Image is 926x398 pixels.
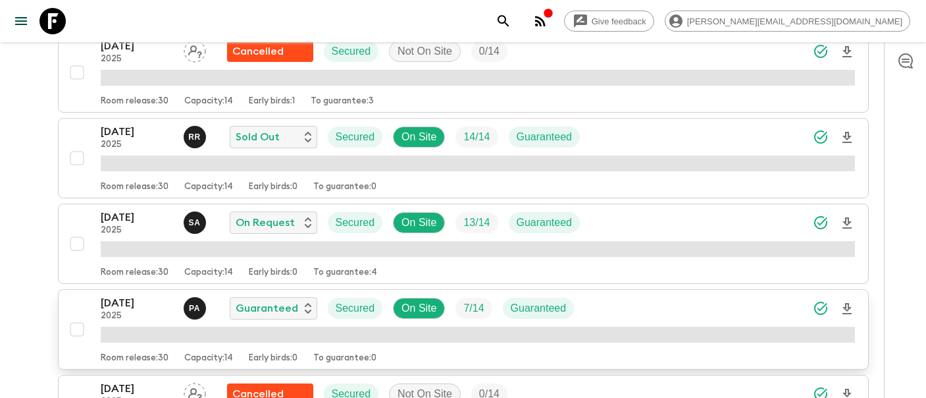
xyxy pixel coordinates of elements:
p: 2025 [101,54,173,65]
button: RR [184,126,209,148]
a: Give feedback [564,11,654,32]
div: Secured [324,41,379,62]
div: Trip Fill [455,298,492,319]
div: On Site [393,298,445,319]
p: Capacity: 14 [184,182,233,192]
p: Room release: 30 [101,268,168,278]
p: Early birds: 0 [249,268,297,278]
p: 2025 [101,225,173,236]
p: S A [189,217,201,228]
p: Capacity: 14 [184,96,233,107]
button: [DATE]2025Assign pack leaderFlash Pack cancellationSecuredNot On SiteTrip FillRoom release:30Capa... [58,32,869,113]
p: Early birds: 1 [249,96,295,107]
p: Early birds: 0 [249,353,297,364]
p: Room release: 30 [101,96,168,107]
p: 2025 [101,140,173,150]
p: P A [189,303,200,314]
p: Guaranteed [517,215,573,231]
svg: Synced Successfully [813,43,829,59]
p: To guarantee: 0 [313,182,376,192]
p: R R [188,132,201,142]
div: Trip Fill [471,41,507,62]
p: To guarantee: 3 [311,96,374,107]
span: [PERSON_NAME][EMAIL_ADDRESS][DOMAIN_NAME] [680,16,910,26]
div: On Site [393,212,445,233]
div: On Site [393,127,445,148]
p: On Site [401,129,436,145]
span: Ramli Raban [184,130,209,140]
p: Secured [332,43,371,59]
p: To guarantee: 4 [313,268,377,278]
svg: Synced Successfully [813,300,829,316]
div: [PERSON_NAME][EMAIL_ADDRESS][DOMAIN_NAME] [665,11,910,32]
div: Flash Pack cancellation [227,41,313,62]
p: To guarantee: 0 [313,353,376,364]
div: Trip Fill [455,212,498,233]
button: search adventures [490,8,517,34]
svg: Download Onboarding [839,130,855,146]
p: On Site [401,215,436,231]
div: Secured [328,127,383,148]
p: Guaranteed [511,300,567,316]
div: Trip Fill [455,127,498,148]
p: Secured [336,300,375,316]
div: Not On Site [389,41,461,62]
p: Cancelled [232,43,284,59]
div: Secured [328,212,383,233]
p: Capacity: 14 [184,353,233,364]
svg: Download Onboarding [839,301,855,317]
span: Give feedback [584,16,654,26]
button: [DATE]2025Ramli Raban Sold OutSecuredOn SiteTrip FillGuaranteedRoom release:30Capacity:14Early bi... [58,118,869,198]
span: Prasad Adikari [184,301,209,312]
svg: Download Onboarding [839,44,855,60]
p: Sold Out [236,129,280,145]
p: Secured [336,129,375,145]
p: Room release: 30 [101,353,168,364]
svg: Synced Successfully [813,215,829,231]
p: 13 / 14 [463,215,490,231]
p: 0 / 14 [479,43,500,59]
p: Room release: 30 [101,182,168,192]
p: [DATE] [101,295,173,311]
span: Assign pack leader [184,44,206,55]
p: Not On Site [398,43,452,59]
p: On Request [236,215,295,231]
button: menu [8,8,34,34]
p: 14 / 14 [463,129,490,145]
svg: Download Onboarding [839,215,855,231]
button: SA [184,212,209,234]
p: Guaranteed [517,129,573,145]
p: [DATE] [101,210,173,225]
div: Secured [328,298,383,319]
p: [DATE] [101,124,173,140]
button: PA [184,297,209,320]
svg: Synced Successfully [813,129,829,145]
button: [DATE]2025Prasad AdikariGuaranteedSecuredOn SiteTrip FillGuaranteedRoom release:30Capacity:14Earl... [58,289,869,370]
p: Capacity: 14 [184,268,233,278]
p: Early birds: 0 [249,182,297,192]
span: Assign pack leader [184,387,206,397]
span: Suren Abeykoon [184,215,209,226]
p: [DATE] [101,38,173,54]
p: [DATE] [101,381,173,397]
p: 2025 [101,311,173,322]
p: 7 / 14 [463,300,484,316]
p: Secured [336,215,375,231]
p: On Site [401,300,436,316]
button: [DATE]2025Suren AbeykoonOn RequestSecuredOn SiteTrip FillGuaranteedRoom release:30Capacity:14Earl... [58,204,869,284]
p: Guaranteed [236,300,298,316]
